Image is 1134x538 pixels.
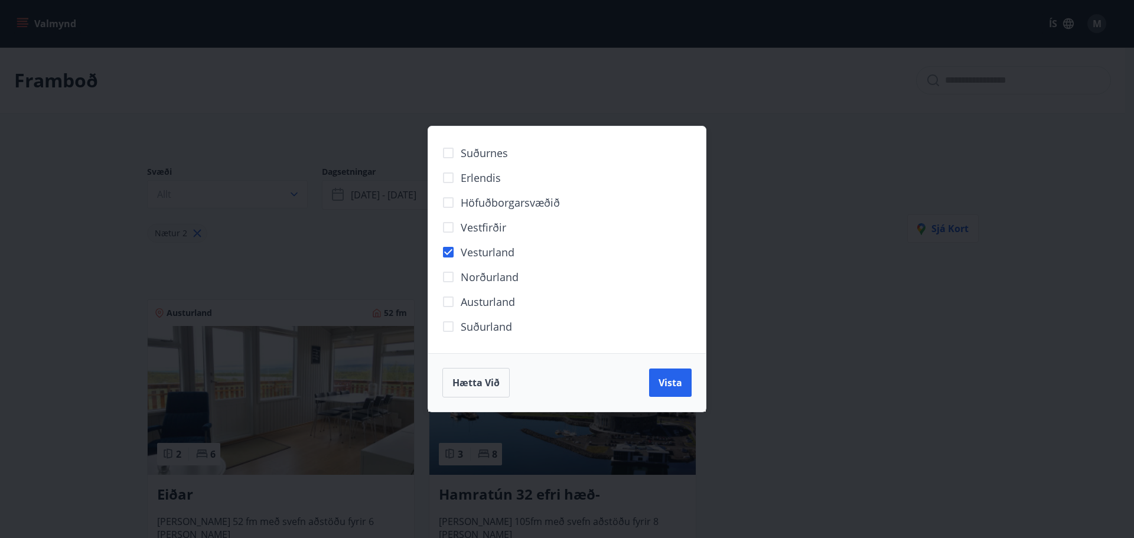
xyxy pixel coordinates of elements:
[461,269,519,285] span: Norðurland
[461,220,506,235] span: Vestfirðir
[452,376,500,389] span: Hætta við
[461,195,560,210] span: Höfuðborgarsvæðið
[461,244,514,260] span: Vesturland
[461,145,508,161] span: Suðurnes
[649,369,692,397] button: Vista
[461,170,501,185] span: Erlendis
[659,376,682,389] span: Vista
[461,294,515,309] span: Austurland
[461,319,512,334] span: Suðurland
[442,368,510,397] button: Hætta við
